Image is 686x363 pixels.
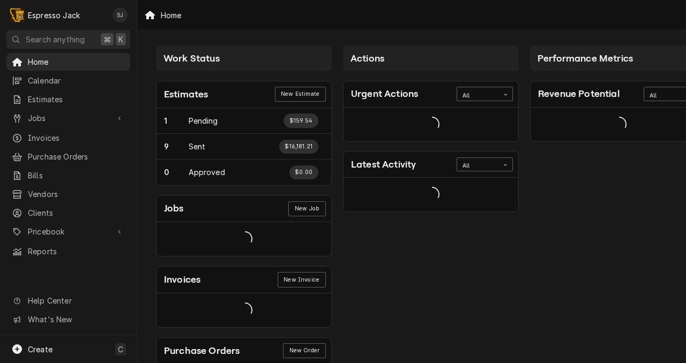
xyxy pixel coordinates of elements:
a: New Job [288,201,325,216]
div: Card Title [164,201,184,216]
span: C [118,344,123,355]
span: Estimates [28,94,125,105]
div: All [650,92,681,100]
div: Card Column Header [156,46,332,71]
a: Go to Help Center [6,292,130,309]
div: Samantha Janssen's Avatar [113,7,128,22]
div: Work Status Count [164,115,189,126]
span: What's New [28,314,124,325]
div: Card Data [156,222,331,256]
div: Espresso Jack [28,10,80,21]
span: Vendors [28,188,125,200]
div: Card Title [351,157,416,172]
a: New Estimate [275,87,326,102]
a: Calendar [6,72,130,89]
span: Loading... [424,184,439,206]
div: Card Link Button [288,201,325,216]
div: Card Data Filter Control [457,87,513,101]
div: Card Header [156,267,331,293]
div: Card Data Filter Control [457,157,513,171]
a: Go to What's New [6,311,130,328]
div: Card: Latest Activity [343,151,519,212]
a: Clients [6,204,130,222]
div: Card Data [156,293,331,327]
span: K [118,34,123,45]
span: Reports [28,246,125,257]
div: Work Status Supplemental Data [279,140,318,154]
span: Loading... [424,113,439,135]
span: Bills [28,170,125,181]
div: Card Link Button [275,87,326,102]
div: All [463,162,494,170]
div: Card Header [344,152,518,178]
a: Reports [6,243,130,260]
div: Card Link Button [278,272,326,287]
div: Card Column Header [343,46,519,71]
div: Espresso Jack's Avatar [10,7,25,22]
span: Clients [28,207,125,218]
a: Invoices [6,129,130,147]
div: Card Header [156,81,331,108]
a: Work Status [156,108,331,134]
div: Work Status Supplemental Data [284,114,318,127]
span: Loading... [612,113,627,135]
span: Search anything [26,34,85,45]
a: Go to Pricebook [6,223,130,240]
a: Estimates [6,90,130,108]
span: Invoices [28,132,125,143]
div: Card Title [164,87,208,102]
div: Card: Urgent Actions [343,81,519,142]
span: ⌘ [103,34,111,45]
div: Work Status Count [164,167,189,178]
div: Card Title [538,87,620,101]
div: Work Status Title [189,141,206,152]
div: Card Data [344,108,518,141]
div: Card Header [156,195,331,222]
div: Card: Invoices [156,266,332,328]
div: Card Column Content [343,71,519,212]
div: Card Data [156,108,331,185]
div: Card Link Button [283,343,325,358]
button: Search anything⌘K [6,30,130,49]
span: Loading... [237,299,252,322]
a: New Order [283,343,325,358]
a: Work Status [156,134,331,160]
a: Purchase Orders [6,148,130,165]
div: Card Title [164,344,240,358]
div: Work Status Supplemental Data [289,165,318,179]
div: Card Title [351,87,418,101]
span: Purchase Orders [28,151,125,162]
div: SJ [113,7,128,22]
span: Calendar [28,75,125,86]
span: Jobs [28,112,109,124]
div: Card: Estimates [156,81,332,186]
a: Bills [6,167,130,184]
div: Card: Jobs [156,195,332,256]
div: Work Status Title [189,115,218,126]
a: Go to Jobs [6,109,130,127]
div: E [10,7,25,22]
span: Home [28,56,125,67]
div: Card Title [164,273,200,287]
span: Loading... [237,228,252,251]
a: Vendors [6,185,130,203]
a: Home [6,53,130,71]
span: Work Status [163,53,220,64]
span: Help Center [28,295,124,306]
span: Performance Metrics [538,53,633,64]
div: Card Data [344,178,518,211]
div: Work Status Count [164,141,189,152]
div: Work Status Title [189,167,225,178]
span: Create [28,345,53,354]
a: Work Status [156,160,331,185]
div: Card Header [344,81,518,108]
span: Pricebook [28,226,109,237]
a: New Invoice [278,272,326,287]
span: Actions [351,53,384,64]
div: All [463,92,494,100]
